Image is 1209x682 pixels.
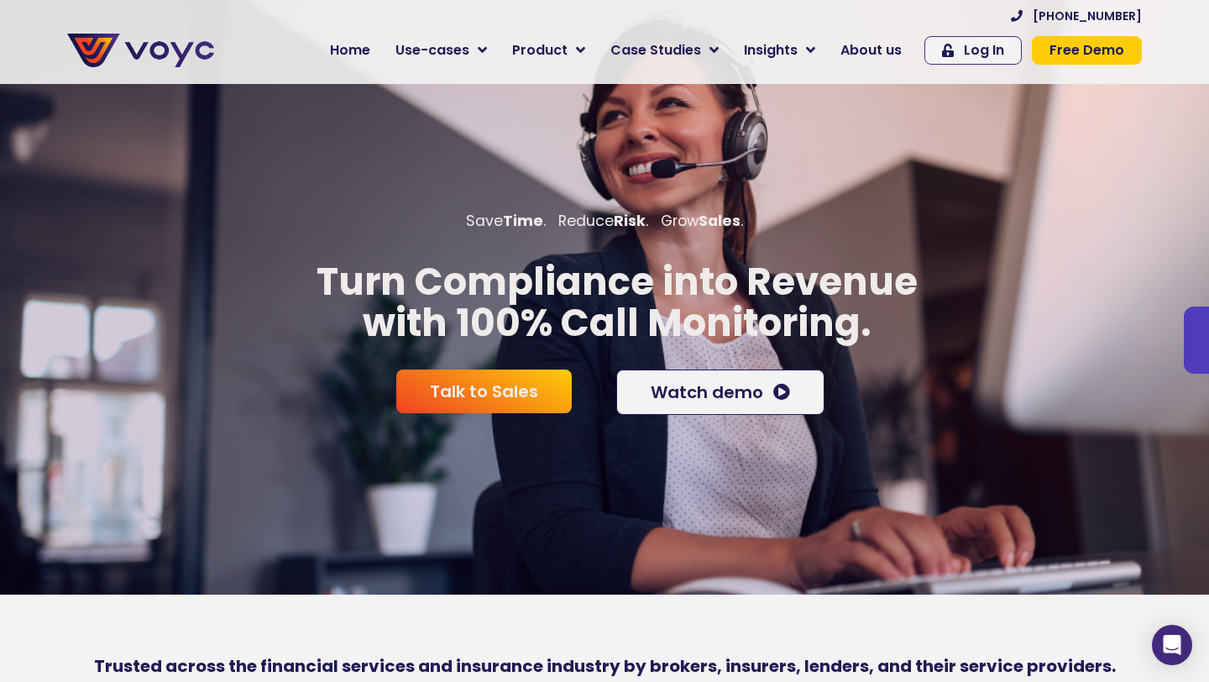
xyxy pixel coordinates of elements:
[383,34,500,67] a: Use-cases
[1032,36,1142,65] a: Free Demo
[616,370,824,415] a: Watch demo
[430,383,538,400] span: Talk to Sales
[828,34,914,67] a: About us
[1011,10,1142,22] a: [PHONE_NUMBER]
[699,211,741,231] b: Sales
[395,40,469,60] span: Use-cases
[610,40,701,60] span: Case Studies
[744,40,798,60] span: Insights
[1033,10,1142,22] span: [PHONE_NUMBER]
[1152,625,1192,665] div: Open Intercom Messenger
[396,370,572,413] a: Talk to Sales
[1049,44,1124,57] span: Free Demo
[651,384,763,401] span: Watch demo
[614,211,646,231] b: Risk
[964,44,1004,57] span: Log In
[94,654,1116,678] b: Trusted across the financial services and insurance industry by brokers, insurers, lenders, and t...
[67,34,214,67] img: voyc-full-logo
[924,36,1022,65] a: Log In
[503,211,543,231] b: Time
[840,40,902,60] span: About us
[512,40,568,60] span: Product
[330,40,370,60] span: Home
[731,34,828,67] a: Insights
[317,34,383,67] a: Home
[598,34,731,67] a: Case Studies
[500,34,598,67] a: Product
